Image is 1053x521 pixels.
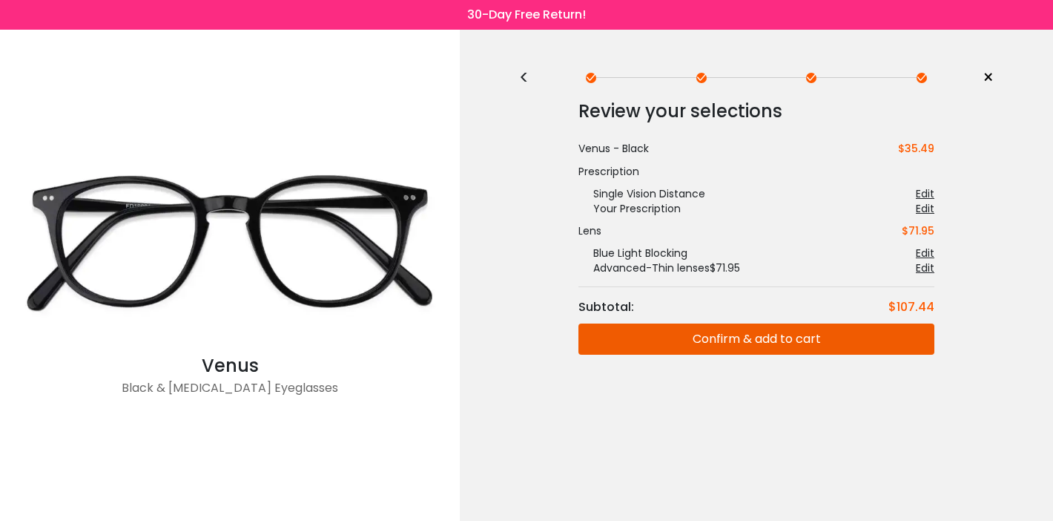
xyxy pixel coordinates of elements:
[888,298,934,316] div: $107.44
[578,324,934,355] button: Confirm & add to cart
[578,164,934,179] div: Prescription
[578,298,641,316] div: Subtotal:
[578,246,687,260] div: Blue Light Blocking
[971,67,994,89] a: ×
[578,141,649,157] div: Venus - Black
[916,260,934,275] div: Edit
[916,186,934,201] div: Edit
[578,96,934,126] div: Review your selections
[916,201,934,216] div: Edit
[902,223,934,238] div: $71.95
[7,379,452,409] div: Black & [MEDICAL_DATA] Eyeglasses
[519,72,541,84] div: <
[916,246,934,260] div: Edit
[7,130,452,353] img: Black Venus - Acetate Eyeglasses
[578,201,681,216] div: Your Prescription
[898,141,934,156] span: $35.49
[983,67,994,89] span: ×
[7,353,452,379] div: Venus
[578,260,740,275] div: Advanced-Thin lenses $71.95
[578,223,601,238] div: Lens
[578,186,705,201] div: Single Vision Distance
